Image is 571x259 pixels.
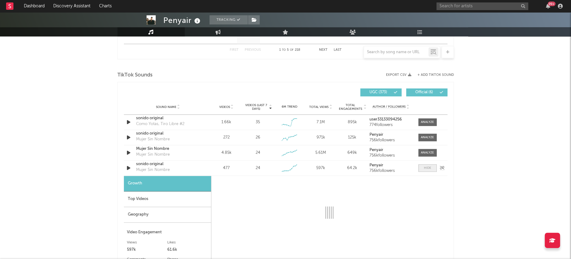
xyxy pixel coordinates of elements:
[364,50,428,55] input: Search by song name or URL
[136,131,200,137] a: sonido original
[212,119,241,125] div: 1.66k
[386,73,411,77] button: Export CSV
[360,88,402,96] button: UGC(373)
[136,152,170,158] div: Mujer Sin Nombre
[136,161,200,167] a: sonido original
[255,165,260,171] div: 24
[406,88,447,96] button: Official(6)
[369,148,383,152] strong: Penyair
[255,150,260,156] div: 24
[369,163,383,167] strong: Penyair
[411,73,454,77] button: + Add TikTok Sound
[124,207,211,223] div: Geography
[136,121,184,127] div: Como Yotas, Tiro Libre #2
[212,165,241,171] div: 477
[369,148,412,152] a: Penyair
[306,150,335,156] div: 5.61M
[124,176,211,191] div: Growth
[212,150,241,156] div: 4.85k
[369,117,412,122] a: user33133094256
[548,2,555,6] div: 99 +
[124,191,211,207] div: Top Videos
[338,135,366,141] div: 125k
[136,146,200,152] a: Mujer Sin Nombre
[338,150,366,156] div: 649k
[369,133,412,137] a: Penyair
[136,167,170,173] div: Mujer Sin Nombre
[338,103,363,111] span: Total Engagements
[436,2,528,10] input: Search for artists
[209,15,248,24] button: Tracking
[127,239,168,246] div: Views
[369,138,412,142] div: 756k followers
[136,115,200,121] a: sonido original
[167,239,208,246] div: Likes
[167,246,208,253] div: 61.6k
[369,163,412,168] a: Penyair
[306,119,335,125] div: 7.1M
[275,105,303,109] div: 6M Trend
[117,72,153,79] span: TikTok Sounds
[309,105,328,109] span: Total Views
[546,4,550,9] button: 99+
[136,136,170,142] div: Mujer Sin Nombre
[127,229,208,236] div: Video Engagement
[127,246,168,253] div: 597k
[156,105,176,109] span: Sound Name
[364,91,392,94] span: UGC ( 373 )
[255,135,260,141] div: 26
[369,154,412,158] div: 756k followers
[163,15,202,25] div: Penyair
[369,117,402,121] strong: user33133094256
[410,91,438,94] span: Official ( 6 )
[417,73,454,77] button: + Add TikTok Sound
[373,105,406,109] span: Author / Followers
[306,165,335,171] div: 597k
[306,135,335,141] div: 971k
[338,119,366,125] div: 895k
[338,165,366,171] div: 64.2k
[219,105,230,109] span: Videos
[369,133,383,137] strong: Penyair
[212,135,241,141] div: 272
[369,169,412,173] div: 756k followers
[369,123,412,127] div: 774 followers
[256,119,260,125] div: 35
[243,103,268,111] span: Videos (last 7 days)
